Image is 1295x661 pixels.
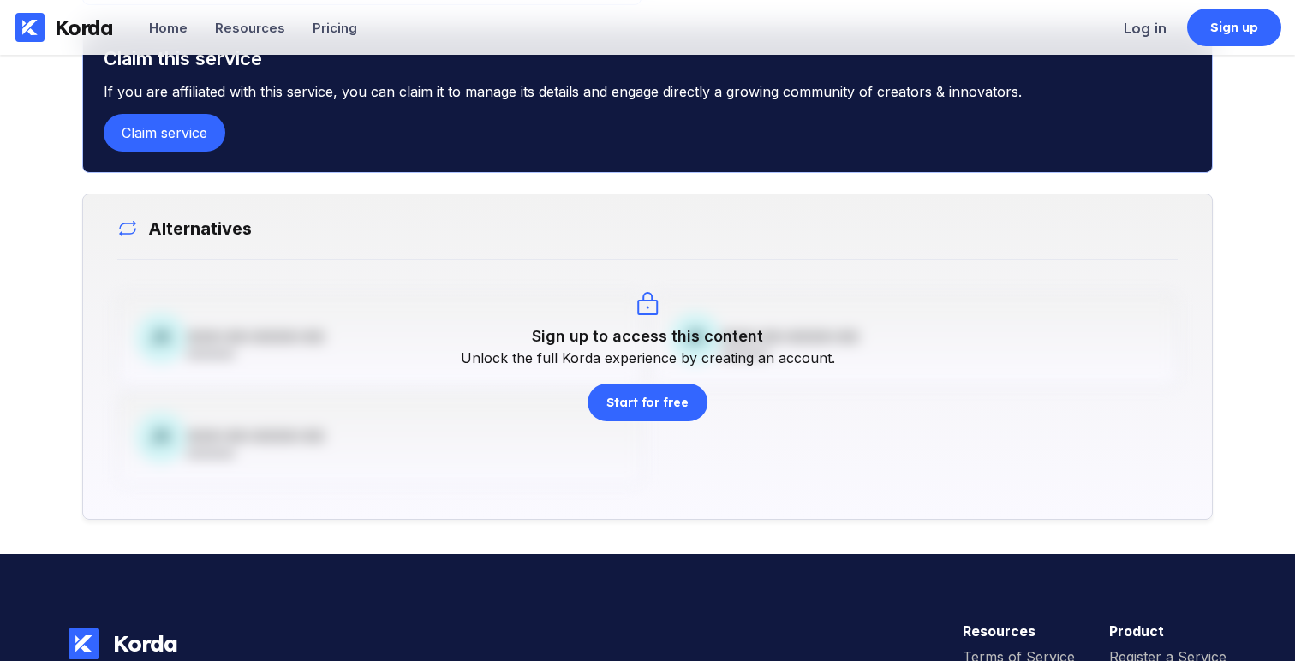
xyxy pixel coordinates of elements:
[1109,622,1226,640] h3: Product
[588,384,707,421] button: Start for free
[99,629,177,658] div: Korda
[215,20,285,36] div: Resources
[461,349,835,366] div: Unlock the full Korda experience by creating an account.
[1210,19,1259,36] div: Sign up
[1124,20,1167,37] div: Log in
[138,218,252,239] h2: Alternatives
[122,124,206,141] div: Claim service
[104,114,224,152] button: Claim service
[104,69,1191,114] div: If you are affiliated with this service, you can claim it to manage its details and engage direct...
[149,20,188,36] div: Home
[532,327,763,345] div: Sign up to access this content
[963,622,1075,640] h3: Resources
[55,15,113,40] div: Korda
[313,20,357,36] div: Pricing
[606,394,689,411] div: Start for free
[588,366,707,421] a: Start for free
[104,47,1191,69] div: Claim this service
[1187,9,1281,46] a: Sign up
